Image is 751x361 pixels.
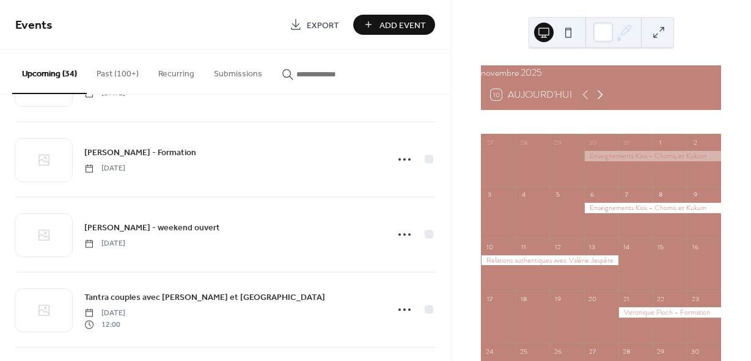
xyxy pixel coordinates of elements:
[87,49,148,93] button: Past (100+)
[84,147,196,159] span: [PERSON_NAME] - Formation
[84,145,196,159] a: [PERSON_NAME] - Formation
[588,138,597,147] div: 30
[622,294,631,304] div: 21
[554,138,563,147] div: 29
[691,242,700,251] div: 16
[353,15,435,35] button: Add Event
[485,346,494,356] div: 24
[588,294,597,304] div: 20
[622,346,631,356] div: 28
[481,255,618,266] div: Relations authentiques avec Valérie Jespère
[519,346,528,356] div: 25
[204,49,272,93] button: Submissions
[522,110,554,134] div: mar.
[84,308,125,319] span: [DATE]
[588,190,597,199] div: 6
[656,190,665,199] div: 8
[656,294,665,304] div: 22
[691,294,700,304] div: 23
[622,242,631,251] div: 14
[280,15,348,35] a: Export
[554,294,563,304] div: 19
[519,242,528,251] div: 11
[84,290,325,304] a: Tantra couples avec [PERSON_NAME] et [GEOGRAPHIC_DATA]
[84,238,125,249] span: [DATE]
[554,190,563,199] div: 5
[554,242,563,251] div: 12
[656,242,665,251] div: 15
[691,346,700,356] div: 30
[584,203,721,213] div: Enseignements Kisis - Chomis et Kukum
[84,221,220,235] a: [PERSON_NAME] - weekend ouvert
[519,138,528,147] div: 28
[84,222,220,235] span: [PERSON_NAME] - weekend ouvert
[656,138,665,147] div: 1
[617,110,648,134] div: ven.
[481,65,721,80] div: novembre 2025
[584,151,721,161] div: Enseignements Kisis - Chomis et Kukum
[84,163,125,174] span: [DATE]
[554,346,563,356] div: 26
[12,49,87,94] button: Upcoming (34)
[554,110,585,134] div: mer.
[84,319,125,330] span: 12:00
[485,294,494,304] div: 17
[519,294,528,304] div: 18
[585,110,617,134] div: jeu.
[691,190,700,199] div: 9
[588,242,597,251] div: 13
[491,110,522,134] div: lun.
[485,138,494,147] div: 27
[680,110,711,134] div: dim.
[485,242,494,251] div: 10
[307,19,339,32] span: Export
[486,86,576,103] button: 10Aujourd'hui
[379,19,426,32] span: Add Event
[656,346,665,356] div: 29
[485,190,494,199] div: 3
[648,110,680,134] div: sam.
[622,138,631,147] div: 31
[519,190,528,199] div: 4
[622,190,631,199] div: 7
[588,346,597,356] div: 27
[148,49,204,93] button: Recurring
[618,307,721,318] div: Veronique Pioch - Formation
[691,138,700,147] div: 2
[15,13,53,37] span: Events
[84,291,325,304] span: Tantra couples avec [PERSON_NAME] et [GEOGRAPHIC_DATA]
